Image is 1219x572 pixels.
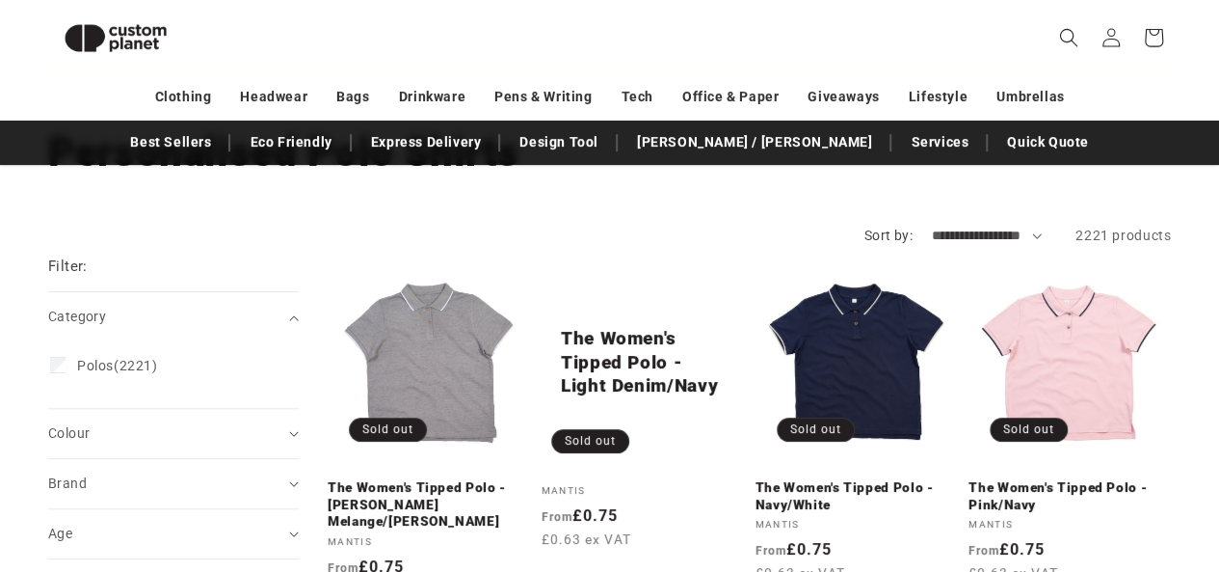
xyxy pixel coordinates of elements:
[542,510,572,524] span: From
[155,80,212,114] a: Clothing
[240,125,341,159] a: Eco Friendly
[48,526,72,541] span: Age
[808,80,879,114] a: Giveaways
[1047,16,1090,59] summary: Search
[863,228,912,243] label: Sort by:
[682,80,779,114] a: Office & Paper
[48,509,299,558] summary: Age (0 selected)
[510,125,608,159] a: Design Tool
[909,80,967,114] a: Lifestyle
[361,125,491,159] a: Express Delivery
[77,357,158,374] span: (2221)
[542,484,744,498] div: Mantis
[77,358,114,373] span: Polos
[542,506,618,525] strong: £0.75
[621,80,652,114] a: Tech
[336,80,369,114] a: Bags
[996,80,1064,114] a: Umbrellas
[48,409,299,458] summary: Colour (0 selected)
[120,125,221,159] a: Best Sellers
[48,292,299,341] summary: Category (0 selected)
[48,256,88,278] h2: Filter:
[627,125,882,159] a: [PERSON_NAME] / [PERSON_NAME]
[48,309,106,324] span: Category
[240,80,307,114] a: Headwear
[48,459,299,508] summary: Brand (0 selected)
[48,425,90,441] span: Colour
[399,80,465,114] a: Drinkware
[494,80,592,114] a: Pens & Writing
[1075,228,1171,243] span: 2221 products
[755,479,958,513] a: The Women's Tipped Polo - Navy/White
[561,327,725,397] a: The Women's Tipped Polo - Light Denim/Navy
[542,530,631,549] span: £0.63 ex VAT
[997,125,1099,159] a: Quick Quote
[901,125,978,159] a: Services
[328,479,530,531] a: The Women's Tipped Polo - [PERSON_NAME] Melange/[PERSON_NAME]
[48,476,87,491] span: Brand
[48,8,183,68] img: Custom Planet
[897,364,1219,572] iframe: Chat Widget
